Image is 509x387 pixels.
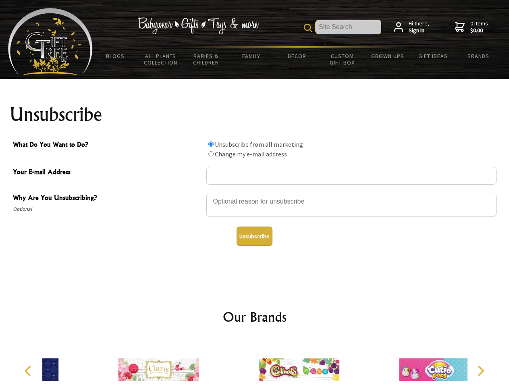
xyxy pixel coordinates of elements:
strong: Sign in [409,27,429,34]
h2: Our Brands [16,307,493,327]
textarea: Why Are You Unsubscribing? [206,193,497,217]
strong: $0.00 [470,27,488,34]
img: product search [304,24,312,32]
input: Site Search [316,20,381,34]
a: Babies & Children [183,48,229,71]
button: Previous [20,362,38,380]
a: 0 items$0.00 [455,20,488,34]
span: Your E-mail Address [13,167,202,179]
h1: Unsubscribe [10,105,500,124]
a: Gift Ideas [410,48,456,64]
input: Your E-mail Address [206,167,497,185]
a: BLOGS [93,48,138,64]
a: Family [229,48,274,64]
input: What Do You Want to Do? [208,151,214,156]
button: Unsubscribe [237,227,272,246]
a: All Plants Collection [138,48,184,71]
span: Optional [13,204,202,214]
span: 0 items [470,20,488,34]
a: Hi there,Sign in [394,20,429,34]
label: Unsubscribe from all marketing [215,140,303,148]
input: What Do You Want to Do? [208,141,214,147]
a: Grown Ups [365,48,410,64]
span: Why Are You Unsubscribing? [13,193,202,204]
a: Brands [456,48,501,64]
span: Hi there, [409,20,429,34]
img: Babyware - Gifts - Toys and more... [8,8,93,75]
a: Decor [274,48,320,64]
label: Change my e-mail address [215,150,287,158]
span: What Do You Want to Do? [13,139,202,151]
a: Custom Gift Box [320,48,365,71]
img: Babywear - Gifts - Toys & more [138,17,259,34]
button: Next [472,362,489,380]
